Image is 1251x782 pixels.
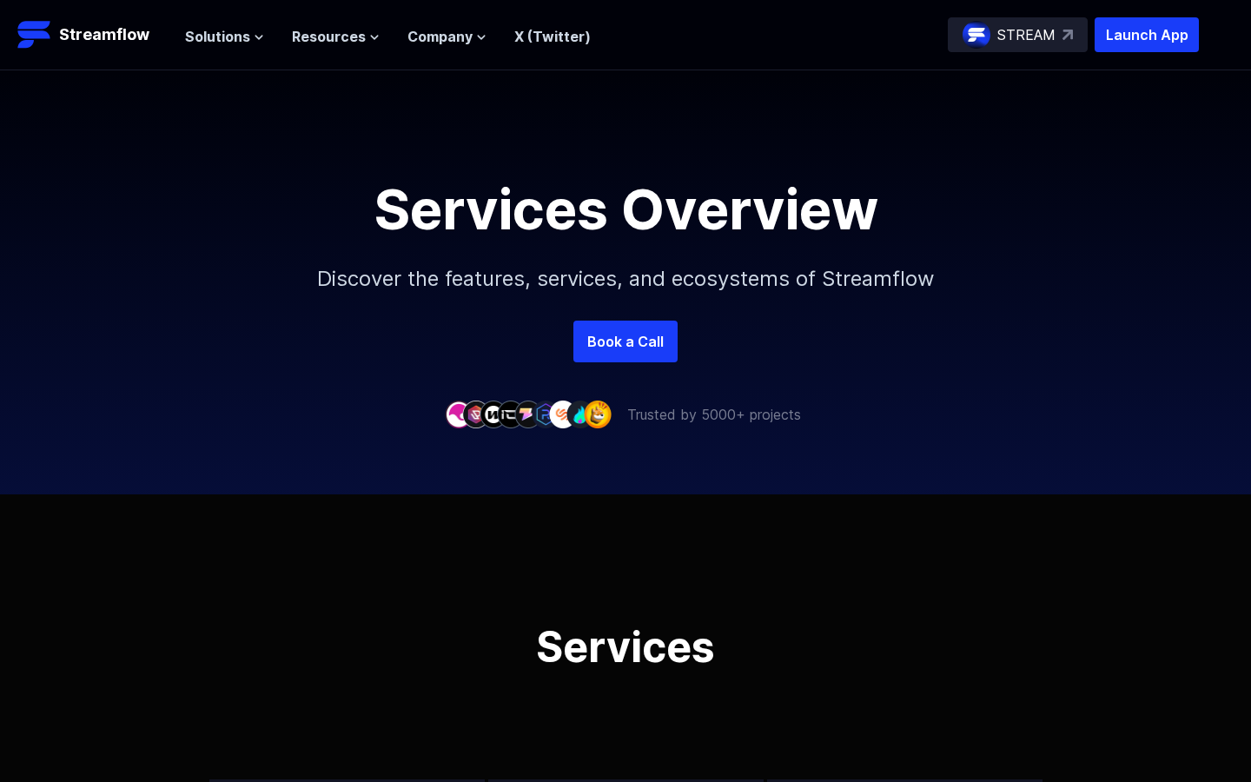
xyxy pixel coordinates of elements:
[407,26,486,47] button: Company
[462,401,490,427] img: company-2
[549,401,577,427] img: company-7
[532,401,559,427] img: company-6
[566,401,594,427] img: company-8
[17,17,52,52] img: Streamflow Logo
[1095,17,1199,52] button: Launch App
[59,23,149,47] p: Streamflow
[292,26,366,47] span: Resources
[292,26,380,47] button: Resources
[627,404,801,425] p: Trusted by 5000+ projects
[997,24,1056,45] p: STREAM
[445,401,473,427] img: company-1
[252,237,999,321] p: Discover the features, services, and ecosystems of Streamflow
[514,401,542,427] img: company-5
[1062,30,1073,40] img: top-right-arrow.svg
[185,26,264,47] button: Solutions
[497,401,525,427] img: company-4
[17,17,168,52] a: Streamflow
[573,321,678,362] a: Book a Call
[205,606,1046,668] h1: Services
[948,17,1088,52] a: STREAM
[584,401,612,427] img: company-9
[185,26,250,47] span: Solutions
[407,26,473,47] span: Company
[963,21,990,49] img: streamflow-logo-circle.png
[235,182,1016,237] h1: Services Overview
[514,28,591,45] a: X (Twitter)
[480,401,507,427] img: company-3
